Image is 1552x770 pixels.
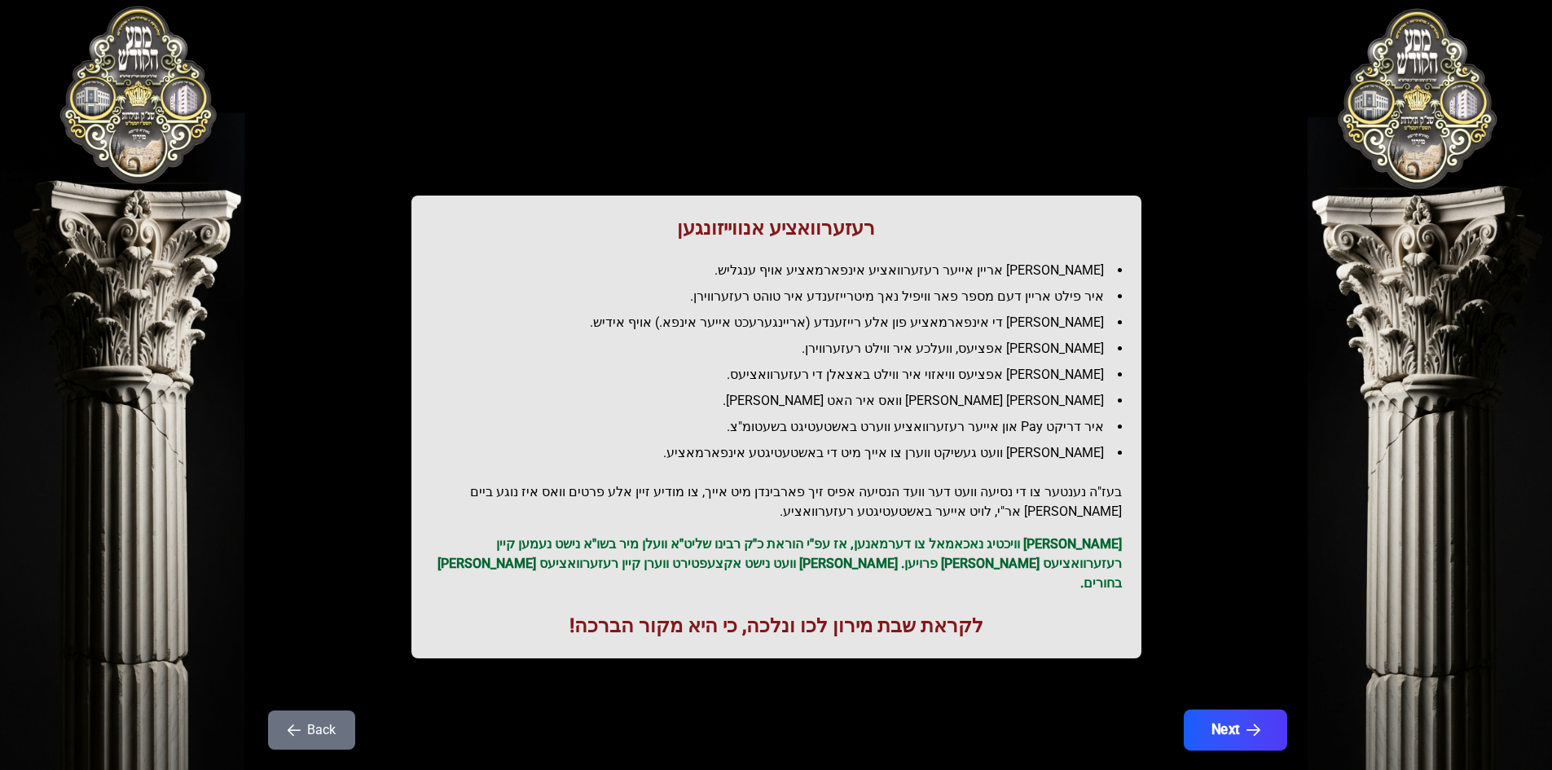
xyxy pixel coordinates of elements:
[444,339,1122,359] li: [PERSON_NAME] אפציעס, וועלכע איר ווילט רעזערווירן.
[444,391,1122,411] li: [PERSON_NAME] [PERSON_NAME] וואס איר האט [PERSON_NAME].
[444,365,1122,385] li: [PERSON_NAME] אפציעס וויאזוי איר ווילט באצאלן די רעזערוואציעס.
[444,417,1122,437] li: איר דריקט Pay און אייער רעזערוואציע ווערט באשטעטיגט בשעטומ"צ.
[444,313,1122,332] li: [PERSON_NAME] די אינפארמאציע פון אלע רייזענדע (אריינגערעכט אייער אינפא.) אויף אידיש.
[444,261,1122,280] li: [PERSON_NAME] אריין אייער רעזערוואציע אינפארמאציע אויף ענגליש.
[1183,710,1286,750] button: Next
[431,215,1122,241] h1: רעזערוואציע אנווייזונגען
[444,287,1122,306] li: איר פילט אריין דעם מספר פאר וויפיל נאך מיטרייזענדע איר טוהט רעזערווירן.
[431,482,1122,521] h2: בעז"ה נענטער צו די נסיעה וועט דער וועד הנסיעה אפיס זיך פארבינדן מיט אייך, צו מודיע זיין אלע פרטים...
[431,613,1122,639] h1: לקראת שבת מירון לכו ונלכה, כי היא מקור הברכה!
[431,535,1122,593] p: [PERSON_NAME] וויכטיג נאכאמאל צו דערמאנען, אז עפ"י הוראת כ"ק רבינו שליט"א וועלן מיר בשו"א נישט נע...
[268,711,355,750] button: Back
[444,443,1122,463] li: [PERSON_NAME] וועט געשיקט ווערן צו אייך מיט די באשטעטיגטע אינפארמאציע.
